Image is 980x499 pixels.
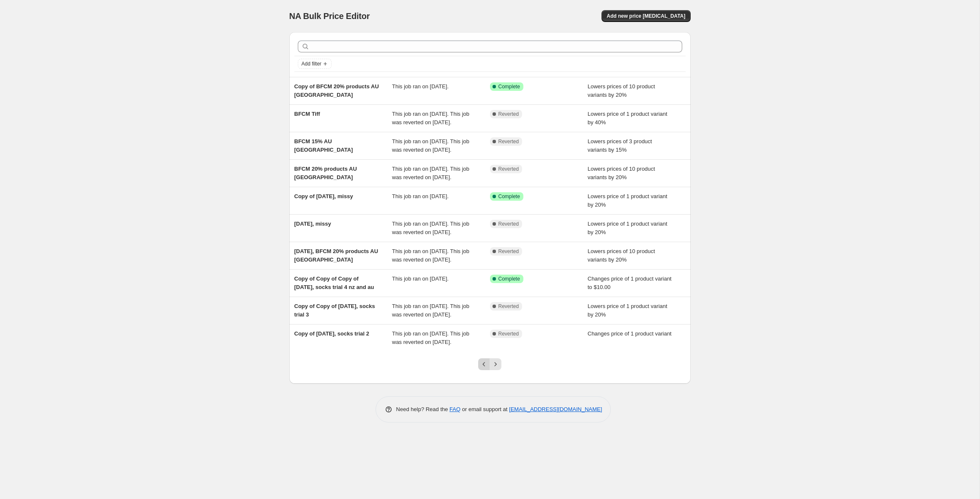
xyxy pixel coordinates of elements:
span: Changes price of 1 product variant to $10.00 [588,275,672,290]
span: BFCM 20% products AU [GEOGRAPHIC_DATA] [294,166,357,180]
span: Copy of Copy of [DATE], socks trial 3 [294,303,375,318]
span: [DATE], missy [294,221,331,227]
span: or email support at [460,406,509,412]
span: Complete [498,193,520,200]
span: Lowers prices of 3 product variants by 15% [588,138,652,153]
span: Reverted [498,248,519,255]
span: This job ran on [DATE]. This job was reverted on [DATE]. [392,248,469,263]
span: Lowers price of 1 product variant by 40% [588,111,667,125]
span: Add filter [302,60,321,67]
span: BFCM 15% AU [GEOGRAPHIC_DATA] [294,138,353,153]
span: Lowers prices of 10 product variants by 20% [588,248,655,263]
span: This job ran on [DATE]. [392,83,449,90]
span: This job ran on [DATE]. This job was reverted on [DATE]. [392,303,469,318]
span: BFCM Tiff [294,111,320,117]
span: This job ran on [DATE]. [392,193,449,199]
span: NA Bulk Price Editor [289,11,370,21]
span: Changes price of 1 product variant [588,330,672,337]
span: Complete [498,275,520,282]
span: Lowers price of 1 product variant by 20% [588,303,667,318]
span: Copy of [DATE], missy [294,193,353,199]
span: Lowers price of 1 product variant by 20% [588,221,667,235]
span: Need help? Read the [396,406,450,412]
span: Copy of Copy of Copy of [DATE], socks trial 4 nz and au [294,275,374,290]
span: [DATE], BFCM 20% products AU [GEOGRAPHIC_DATA] [294,248,378,263]
span: Complete [498,83,520,90]
a: FAQ [449,406,460,412]
span: Reverted [498,330,519,337]
span: This job ran on [DATE]. This job was reverted on [DATE]. [392,138,469,153]
span: This job ran on [DATE]. This job was reverted on [DATE]. [392,166,469,180]
span: Lowers prices of 10 product variants by 20% [588,166,655,180]
span: Reverted [498,166,519,172]
nav: Pagination [478,358,501,370]
span: Reverted [498,221,519,227]
span: Reverted [498,138,519,145]
a: [EMAIL_ADDRESS][DOMAIN_NAME] [509,406,602,412]
span: Reverted [498,303,519,310]
span: Lowers price of 1 product variant by 20% [588,193,667,208]
span: This job ran on [DATE]. This job was reverted on [DATE]. [392,330,469,345]
button: Previous [478,358,490,370]
span: Reverted [498,111,519,117]
span: Copy of [DATE], socks trial 2 [294,330,369,337]
button: Add filter [298,59,332,69]
span: This job ran on [DATE]. This job was reverted on [DATE]. [392,221,469,235]
button: Next [490,358,501,370]
span: This job ran on [DATE]. This job was reverted on [DATE]. [392,111,469,125]
span: This job ran on [DATE]. [392,275,449,282]
span: Lowers prices of 10 product variants by 20% [588,83,655,98]
span: Copy of BFCM 20% products AU [GEOGRAPHIC_DATA] [294,83,379,98]
span: Add new price [MEDICAL_DATA] [607,13,685,19]
button: Add new price [MEDICAL_DATA] [602,10,690,22]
